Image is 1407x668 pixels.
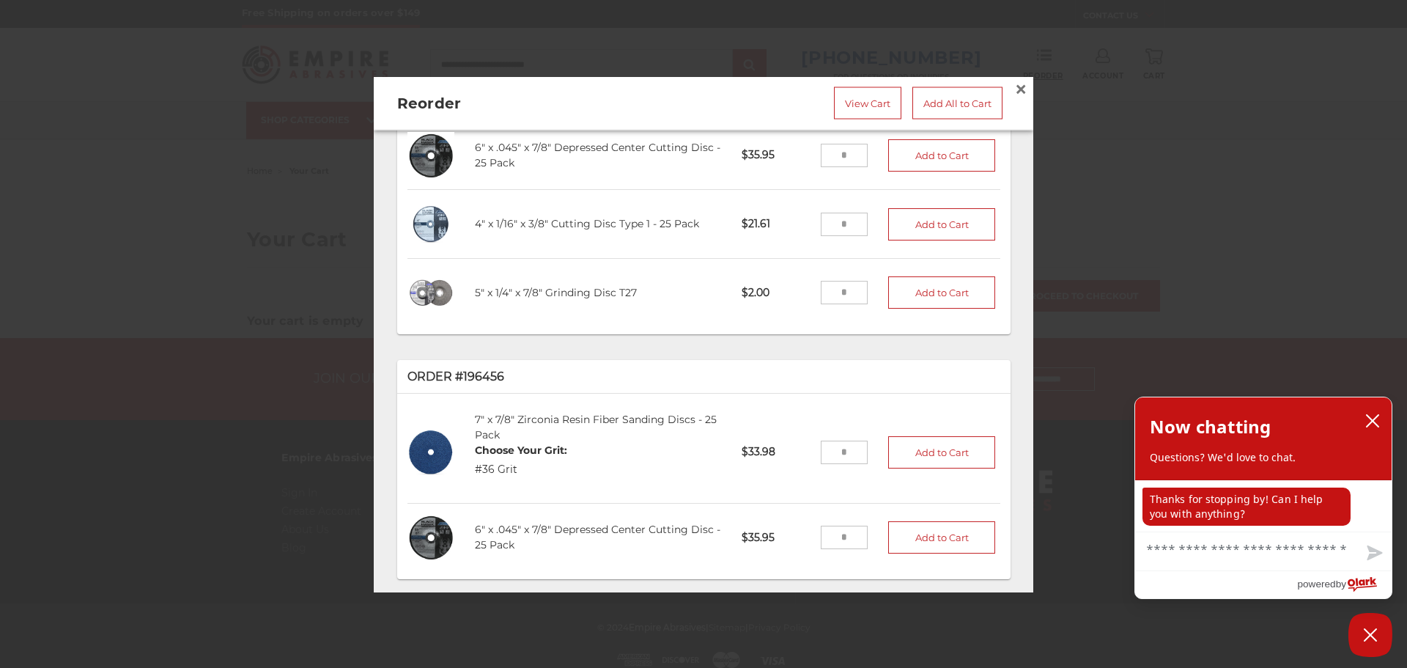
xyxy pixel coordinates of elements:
[731,206,820,242] p: $21.61
[731,519,820,555] p: $35.95
[475,285,637,298] a: 5" x 1/4" x 7/8" Grinding Disc T27
[1361,410,1384,432] button: close chatbox
[1009,77,1033,100] a: Close
[1135,480,1392,532] div: chat
[888,521,995,554] button: Add to Cart
[834,87,901,119] a: View Cart
[888,139,995,171] button: Add to Cart
[407,131,455,179] img: 6
[1297,575,1335,593] span: powered
[475,217,699,230] a: 4" x 1/16" x 3/8" Cutting Disc Type 1 - 25 Pack
[407,513,455,561] img: 6
[731,274,820,310] p: $2.00
[407,428,455,476] img: 7
[1336,575,1346,593] span: by
[888,436,995,468] button: Add to Cart
[1014,74,1027,103] span: ×
[1150,412,1271,441] h2: Now chatting
[475,442,567,458] dt: Choose Your Grit:
[475,140,720,169] a: 6" x .045" x 7/8" Depressed Center Cutting Disc - 25 Pack
[731,434,820,470] p: $33.98
[407,367,1000,385] p: Order #196456
[475,461,567,477] dd: #36 Grit
[1150,450,1377,465] p: Questions? We'd love to chat.
[912,87,1002,119] a: Add All to Cart
[888,276,995,309] button: Add to Cart
[475,523,720,551] a: 6" x .045" x 7/8" Depressed Center Cutting Disc - 25 Pack
[407,268,455,316] img: 5
[1355,537,1392,570] button: Send message
[1297,571,1392,598] a: Powered by Olark
[1134,397,1392,599] div: olark chatbox
[407,200,455,248] img: 4
[731,137,820,173] p: $35.95
[1348,613,1392,657] button: Close Chatbox
[1142,488,1351,526] p: Thanks for stopping by! Can I help you with anything?
[888,208,995,240] button: Add to Cart
[475,412,717,441] a: 7" x 7/8" Zirconia Resin Fiber Sanding Discs - 25 Pack
[397,92,639,114] h2: Reorder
